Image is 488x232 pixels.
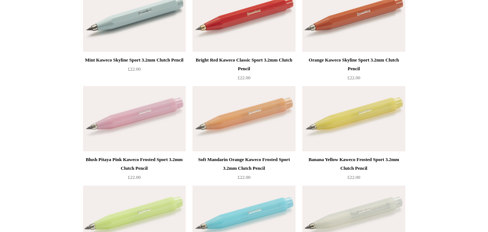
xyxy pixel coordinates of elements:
[83,155,186,185] a: Blush Pitaya Pink Kaweco Frosted Sport 3.2mm Clutch Pencil £22.00
[302,155,405,185] a: Banana Yellow Kaweco Frosted Sport 3.2mm Clutch Pencil £22.00
[193,86,295,151] img: Soft Mandarin Orange Kaweco Frosted Sport 3.2mm Clutch Pencil
[193,155,295,185] a: Soft Mandarin Orange Kaweco Frosted Sport 3.2mm Clutch Pencil £22.00
[238,75,251,80] span: £22.00
[128,174,141,180] span: £22.00
[302,86,405,151] img: Banana Yellow Kaweco Frosted Sport 3.2mm Clutch Pencil
[347,174,360,180] span: £22.00
[194,56,293,73] div: Bright Red Kaweco Classic Sport 3.2mm Clutch Pencil
[347,75,360,80] span: £22.00
[304,56,403,73] div: Orange Kaweco Skyline Sport 3.2mm Clutch Pencil
[302,56,405,85] a: Orange Kaweco Skyline Sport 3.2mm Clutch Pencil £22.00
[85,155,184,173] div: Blush Pitaya Pink Kaweco Frosted Sport 3.2mm Clutch Pencil
[193,86,295,151] a: Soft Mandarin Orange Kaweco Frosted Sport 3.2mm Clutch Pencil Soft Mandarin Orange Kaweco Frosted...
[194,155,293,173] div: Soft Mandarin Orange Kaweco Frosted Sport 3.2mm Clutch Pencil
[302,86,405,151] a: Banana Yellow Kaweco Frosted Sport 3.2mm Clutch Pencil Banana Yellow Kaweco Frosted Sport 3.2mm C...
[83,86,186,151] img: Blush Pitaya Pink Kaweco Frosted Sport 3.2mm Clutch Pencil
[238,174,251,180] span: £22.00
[304,155,403,173] div: Banana Yellow Kaweco Frosted Sport 3.2mm Clutch Pencil
[193,56,295,85] a: Bright Red Kaweco Classic Sport 3.2mm Clutch Pencil £22.00
[85,56,184,64] div: Mint Kaweco Skyline Sport 3.2mm Clutch Pencil
[83,86,186,151] a: Blush Pitaya Pink Kaweco Frosted Sport 3.2mm Clutch Pencil Blush Pitaya Pink Kaweco Frosted Sport...
[83,56,186,85] a: Mint Kaweco Skyline Sport 3.2mm Clutch Pencil £22.00
[128,66,141,72] span: £22.00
